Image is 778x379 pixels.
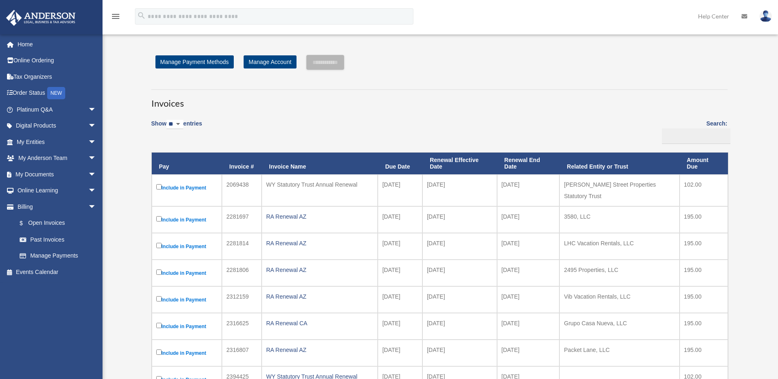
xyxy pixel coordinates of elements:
label: Include in Payment [156,183,218,193]
a: Home [6,36,109,53]
th: Renewal Effective Date: activate to sort column ascending [422,153,497,175]
label: Include in Payment [156,295,218,305]
div: RA Renewal AZ [266,211,373,222]
td: 102.00 [680,174,728,206]
td: [DATE] [422,174,497,206]
label: Include in Payment [156,241,218,251]
div: RA Renewal AZ [266,291,373,302]
a: Online Ordering [6,53,109,69]
div: WY Statutory Trust Annual Renewal [266,179,373,190]
td: Packet Lane, LLC [559,340,679,366]
td: [DATE] [422,206,497,233]
a: Manage Account [244,55,296,68]
div: RA Renewal AZ [266,237,373,249]
td: 195.00 [680,233,728,260]
label: Include in Payment [156,321,218,331]
td: 2495 Properties, LLC [559,260,679,286]
span: arrow_drop_down [88,134,105,151]
td: 2281697 [222,206,262,233]
input: Include in Payment [156,349,162,355]
a: Platinum Q&Aarrow_drop_down [6,101,109,118]
i: search [137,11,146,20]
a: My Entitiesarrow_drop_down [6,134,109,150]
select: Showentries [167,120,183,129]
label: Include in Payment [156,348,218,358]
span: $ [24,218,28,228]
td: [DATE] [422,233,497,260]
a: Online Learningarrow_drop_down [6,183,109,199]
a: Billingarrow_drop_down [6,199,105,215]
td: [DATE] [422,260,497,286]
input: Include in Payment [156,323,162,328]
td: 2316625 [222,313,262,340]
a: Past Invoices [11,231,105,248]
input: Include in Payment [156,296,162,301]
label: Include in Payment [156,268,218,278]
th: Due Date: activate to sort column ascending [378,153,422,175]
td: [DATE] [497,340,560,366]
td: [DATE] [497,286,560,313]
a: Digital Productsarrow_drop_down [6,118,109,134]
th: Related Entity or Trust: activate to sort column ascending [559,153,679,175]
img: Anderson Advisors Platinum Portal [4,10,78,26]
input: Include in Payment [156,184,162,189]
td: [PERSON_NAME] Street Properties Statutory Trust [559,174,679,206]
img: User Pic [760,10,772,22]
td: 195.00 [680,260,728,286]
a: Tax Organizers [6,68,109,85]
h3: Invoices [151,89,728,110]
td: 2312159 [222,286,262,313]
span: arrow_drop_down [88,199,105,215]
th: Invoice Name: activate to sort column ascending [262,153,378,175]
td: [DATE] [422,286,497,313]
a: $Open Invoices [11,215,100,232]
td: 3580, LLC [559,206,679,233]
td: [DATE] [378,313,422,340]
a: My Anderson Teamarrow_drop_down [6,150,109,167]
td: Vib Vacation Rentals, LLC [559,286,679,313]
td: [DATE] [497,206,560,233]
td: [DATE] [378,206,422,233]
td: [DATE] [422,340,497,366]
span: arrow_drop_down [88,183,105,199]
td: [DATE] [378,174,422,206]
span: arrow_drop_down [88,118,105,135]
div: RA Renewal AZ [266,264,373,276]
td: 195.00 [680,340,728,366]
td: [DATE] [497,233,560,260]
td: [DATE] [378,233,422,260]
label: Search: [659,119,728,144]
td: 195.00 [680,206,728,233]
td: 2069438 [222,174,262,206]
a: Manage Payment Methods [155,55,234,68]
td: [DATE] [378,286,422,313]
a: Events Calendar [6,264,109,280]
td: [DATE] [378,340,422,366]
td: [DATE] [378,260,422,286]
th: Amount Due: activate to sort column ascending [680,153,728,175]
input: Include in Payment [156,243,162,248]
td: [DATE] [497,260,560,286]
div: RA Renewal CA [266,317,373,329]
i: menu [111,11,121,21]
input: Include in Payment [156,216,162,221]
td: [DATE] [497,174,560,206]
span: arrow_drop_down [88,101,105,118]
input: Search: [662,128,730,144]
label: Include in Payment [156,215,218,225]
th: Renewal End Date: activate to sort column ascending [497,153,560,175]
span: arrow_drop_down [88,166,105,183]
span: arrow_drop_down [88,150,105,167]
td: 195.00 [680,286,728,313]
td: 2281814 [222,233,262,260]
input: Include in Payment [156,269,162,275]
td: 2281806 [222,260,262,286]
td: 2316807 [222,340,262,366]
label: Show entries [151,119,202,137]
td: [DATE] [497,313,560,340]
a: menu [111,14,121,21]
a: Order StatusNEW [6,85,109,102]
td: LHC Vacation Rentals, LLC [559,233,679,260]
th: Invoice #: activate to sort column ascending [222,153,262,175]
td: Grupo Casa Nueva, LLC [559,313,679,340]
